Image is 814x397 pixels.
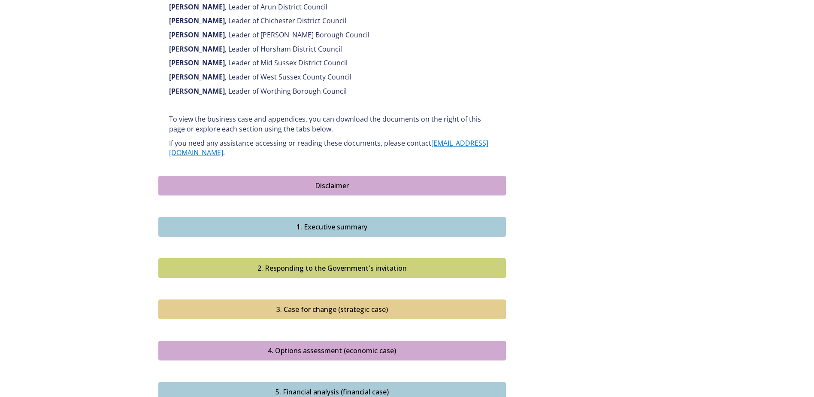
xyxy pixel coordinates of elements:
[158,299,506,319] button: 3. Case for change (strategic case)
[163,180,501,191] div: Disclaimer
[169,114,495,134] p: To view the business case and appendices, you can download the documents on the right of this pag...
[169,16,495,26] p: , Leader of Chichester District Council
[169,2,495,12] p: , Leader of Arun District Council
[169,16,225,25] strong: [PERSON_NAME]
[169,30,225,40] strong: [PERSON_NAME]
[163,263,501,273] div: 2. Responding to the Government's invitation
[169,72,495,82] p: , Leader of West Sussex County Council
[158,341,506,360] button: 4. Options assessment (economic case)
[169,138,495,158] p: If you need any assistance accessing or reading these documents, please contact .
[169,58,225,67] strong: [PERSON_NAME]
[169,72,225,82] strong: [PERSON_NAME]
[158,258,506,278] button: 2. Responding to the Government's invitation
[169,138,488,158] a: [EMAIL_ADDRESS][DOMAIN_NAME]
[158,176,506,195] button: Disclaimer
[169,58,495,68] p: , Leader of Mid Sussex District Council
[163,345,501,356] div: 4. Options assessment (economic case)
[163,222,501,232] div: 1. Executive summary
[169,86,495,96] p: , Leader of Worthing Borough Council
[169,44,225,54] strong: [PERSON_NAME]
[158,217,506,237] button: 1. Executive summary
[169,2,225,12] strong: [PERSON_NAME]
[169,30,495,40] p: , Leader of [PERSON_NAME] Borough Council
[169,44,495,54] p: , Leader of Horsham District Council
[169,86,225,96] strong: [PERSON_NAME]
[163,387,501,397] div: 5. Financial analysis (financial case)
[163,304,501,315] div: 3. Case for change (strategic case)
